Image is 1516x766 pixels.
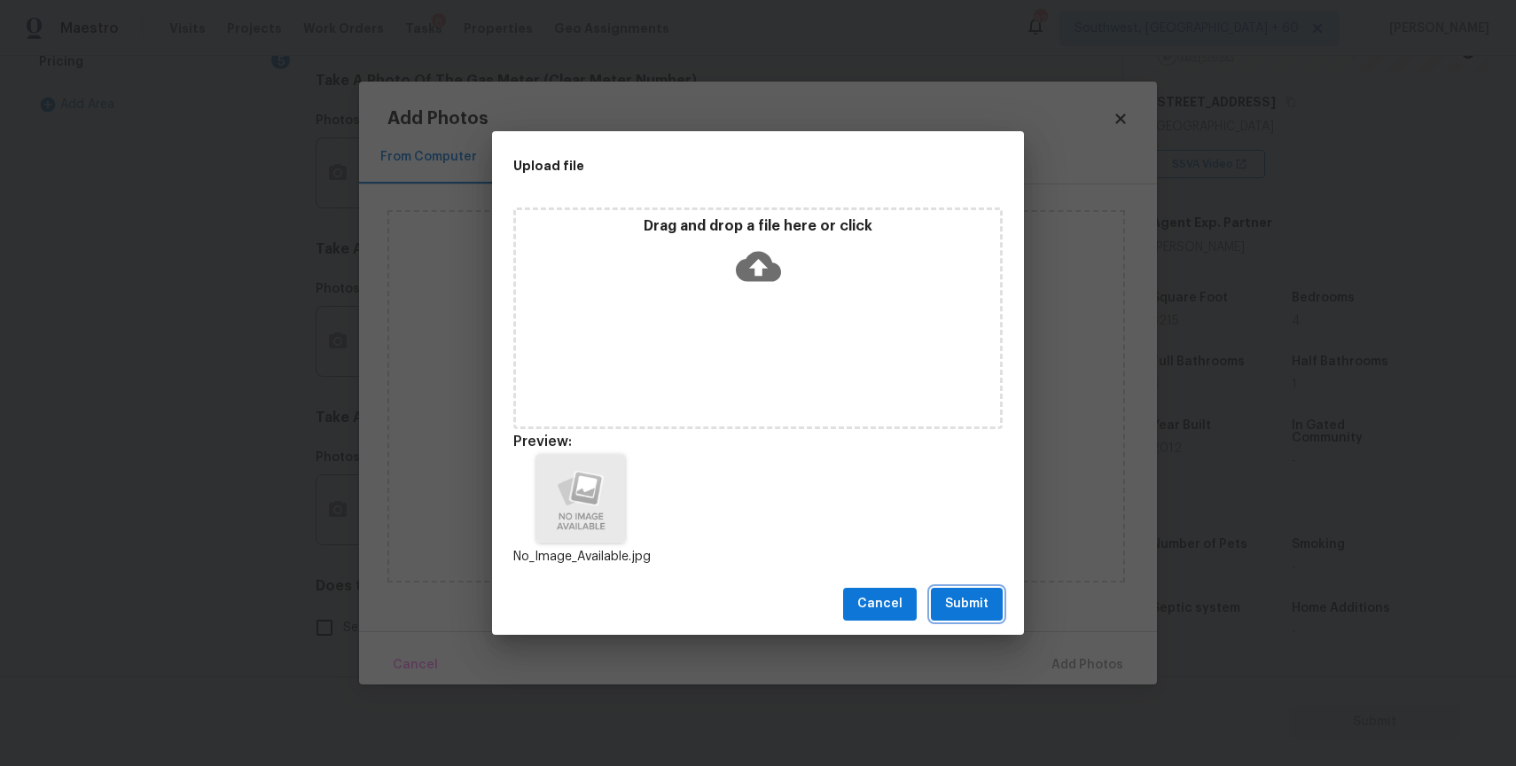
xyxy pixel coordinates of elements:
img: Z [536,454,625,543]
h2: Upload file [513,156,923,176]
p: Drag and drop a file here or click [516,217,1000,236]
button: Submit [931,588,1003,621]
span: Submit [945,593,989,615]
p: No_Image_Available.jpg [513,548,648,567]
span: Cancel [857,593,903,615]
button: Cancel [843,588,917,621]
